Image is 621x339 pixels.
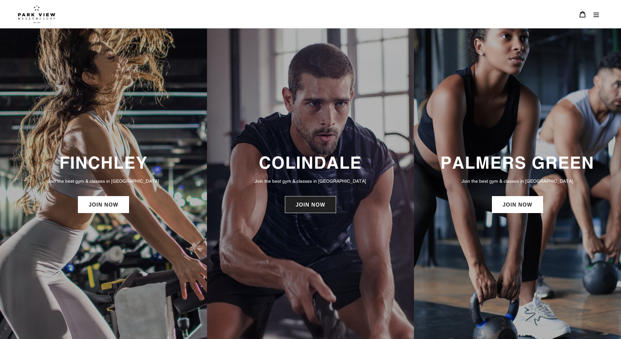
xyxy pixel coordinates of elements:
[7,177,200,185] p: Join the best gym & classes in [GEOGRAPHIC_DATA]
[7,153,200,173] h3: FINCHLEY
[18,5,55,23] img: Park view health clubs is a gym near you.
[492,196,543,213] a: JOIN NOW: Palmers Green Membership
[78,196,129,213] a: JOIN NOW: Finchley Membership
[214,177,407,185] p: Join the best gym & classes in [GEOGRAPHIC_DATA]
[421,177,614,185] p: Join the best gym & classes in [GEOGRAPHIC_DATA]
[285,196,336,213] a: JOIN NOW: Colindale Membership
[589,7,603,21] button: Menu
[214,153,407,173] h3: COLINDALE
[421,153,614,173] h3: PALMERS GREEN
